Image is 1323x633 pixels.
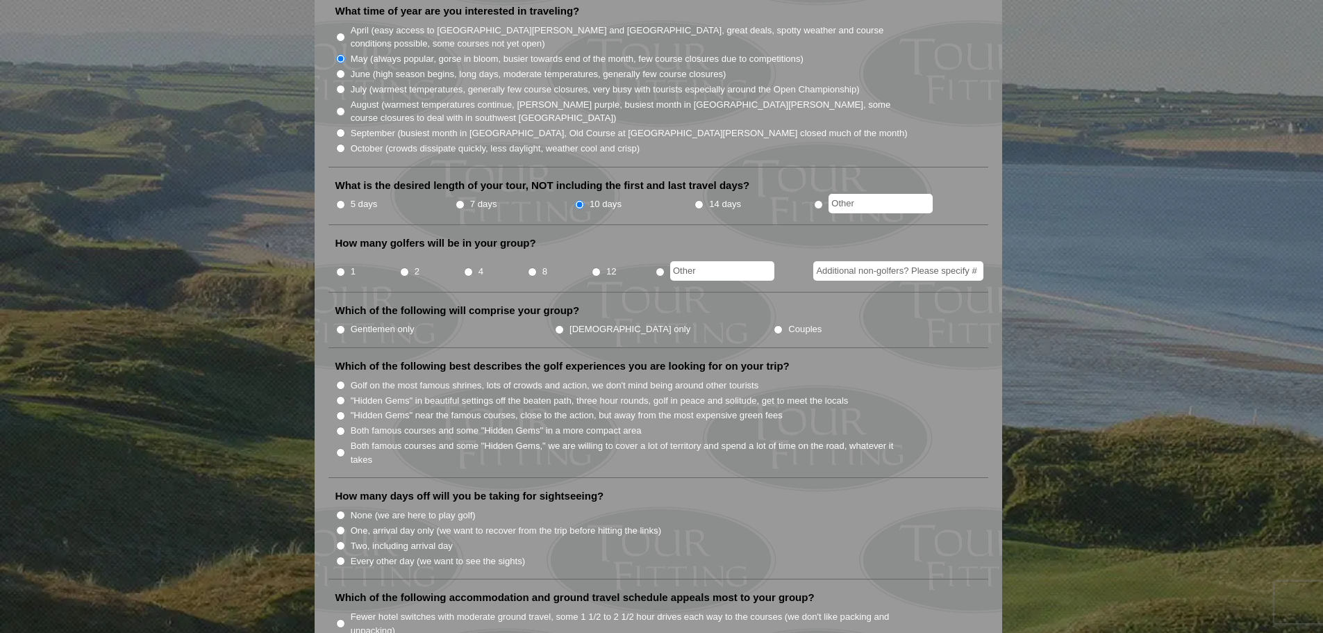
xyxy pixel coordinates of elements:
[351,409,783,422] label: "Hidden Gems" near the famous courses, close to the action, but away from the most expensive gree...
[335,4,580,18] label: What time of year are you interested in traveling?
[351,524,661,538] label: One, arrival day only (we want to recover from the trip before hitting the links)
[351,67,726,81] label: June (high season begins, long days, moderate temperatures, generally few course closures)
[351,52,804,66] label: May (always popular, gorse in bloom, busier towards end of the month, few course closures due to ...
[335,359,790,373] label: Which of the following best describes the golf experiences you are looking for on your trip?
[351,265,356,279] label: 1
[335,304,580,318] label: Which of the following will comprise your group?
[335,236,536,250] label: How many golfers will be in your group?
[351,439,909,466] label: Both famous courses and some "Hidden Gems," we are willing to cover a lot of territory and spend ...
[479,265,483,279] label: 4
[670,261,774,281] input: Other
[569,322,690,336] label: [DEMOGRAPHIC_DATA] only
[709,197,741,211] label: 14 days
[590,197,622,211] label: 10 days
[335,179,750,192] label: What is the desired length of your tour, NOT including the first and last travel days?
[542,265,547,279] label: 8
[351,98,909,125] label: August (warmest temperatures continue, [PERSON_NAME] purple, busiest month in [GEOGRAPHIC_DATA][P...
[351,554,525,568] label: Every other day (we want to see the sights)
[351,379,759,393] label: Golf on the most famous shrines, lots of crowds and action, we don't mind being around other tour...
[351,142,640,156] label: October (crowds dissipate quickly, less daylight, weather cool and crisp)
[351,539,453,553] label: Two, including arrival day
[351,197,378,211] label: 5 days
[335,489,604,503] label: How many days off will you be taking for sightseeing?
[470,197,497,211] label: 7 days
[351,24,909,51] label: April (easy access to [GEOGRAPHIC_DATA][PERSON_NAME] and [GEOGRAPHIC_DATA], great deals, spotty w...
[606,265,617,279] label: 12
[788,322,822,336] label: Couples
[415,265,419,279] label: 2
[351,424,642,438] label: Both famous courses and some "Hidden Gems" in a more compact area
[351,394,849,408] label: "Hidden Gems" in beautiful settings off the beaten path, three hour rounds, golf in peace and sol...
[813,261,983,281] input: Additional non-golfers? Please specify #
[829,194,933,213] input: Other
[351,83,860,97] label: July (warmest temperatures, generally few course closures, very busy with tourists especially aro...
[335,591,815,605] label: Which of the following accommodation and ground travel schedule appeals most to your group?
[351,322,415,336] label: Gentlemen only
[351,509,476,523] label: None (we are here to play golf)
[351,126,908,140] label: September (busiest month in [GEOGRAPHIC_DATA], Old Course at [GEOGRAPHIC_DATA][PERSON_NAME] close...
